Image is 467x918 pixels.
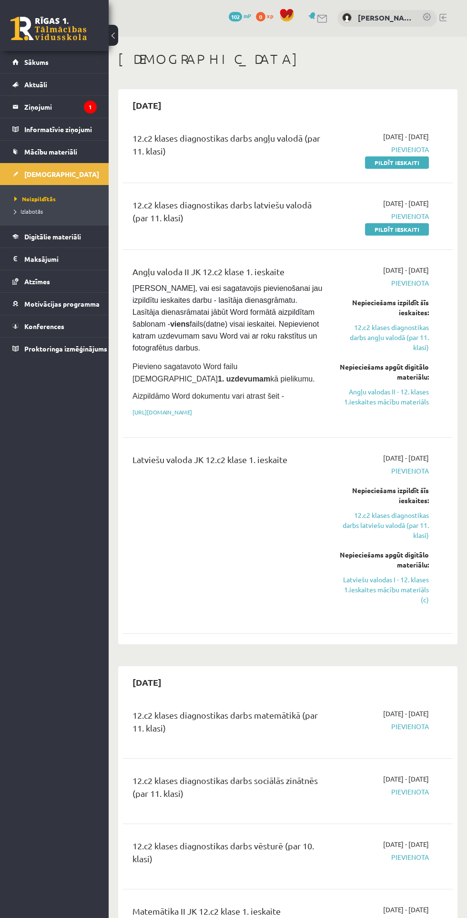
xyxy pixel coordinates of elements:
[256,12,278,20] a: 0 xp
[12,293,97,315] a: Motivācijas programma
[340,550,429,570] div: Nepieciešams apgūt digitālo materiālu:
[340,362,429,382] div: Nepieciešams apgūt digitālo materiālu:
[14,207,43,215] span: Izlabotās
[365,156,429,169] a: Pildīt ieskaiti
[383,198,429,208] span: [DATE] - [DATE]
[123,671,171,693] h2: [DATE]
[24,299,100,308] span: Motivācijas programma
[340,485,429,505] div: Nepieciešams izpildīt šīs ieskaites:
[340,787,429,797] span: Pievienota
[132,408,192,416] a: [URL][DOMAIN_NAME]
[170,320,190,328] strong: viens
[24,58,49,66] span: Sākums
[12,270,97,292] a: Atzīmes
[267,12,273,20] span: xp
[340,298,429,318] div: Nepieciešams izpildīt šīs ieskaites:
[244,12,251,20] span: mP
[84,101,97,113] i: 1
[24,277,50,286] span: Atzīmes
[358,12,413,23] a: [PERSON_NAME]
[12,141,97,163] a: Mācību materiāli
[132,453,325,471] div: Latviešu valoda JK 12.c2 klase 1. ieskaite
[14,195,56,203] span: Neizpildītās
[24,96,97,118] legend: Ziņojumi
[12,338,97,360] a: Proktoringa izmēģinājums
[14,207,99,216] a: Izlabotās
[383,709,429,719] span: [DATE] - [DATE]
[340,852,429,862] span: Pievienota
[383,265,429,275] span: [DATE] - [DATE]
[12,96,97,118] a: Ziņojumi1
[12,315,97,337] a: Konferences
[340,722,429,732] span: Pievienota
[132,709,325,739] div: 12.c2 klases diagnostikas darbs matemātikā (par 11. klasi)
[24,118,97,140] legend: Informatīvie ziņojumi
[24,248,97,270] legend: Maksājumi
[365,223,429,236] a: Pildīt ieskaiti
[24,232,81,241] span: Digitālie materiāli
[132,392,284,400] span: Aizpildāmo Word dokumentu vari atrast šeit -
[340,466,429,476] span: Pievienota
[24,147,77,156] span: Mācību materiāli
[12,248,97,270] a: Maksājumi
[12,73,97,95] a: Aktuāli
[132,132,325,162] div: 12.c2 klases diagnostikas darbs angļu valodā (par 11. klasi)
[340,575,429,605] a: Latviešu valodas I - 12. klases 1.ieskaites mācību materiāls (c)
[118,51,457,67] h1: [DEMOGRAPHIC_DATA]
[218,375,270,383] strong: 1. uzdevumam
[340,278,429,288] span: Pievienota
[24,170,99,178] span: [DEMOGRAPHIC_DATA]
[12,51,97,73] a: Sākums
[340,510,429,540] a: 12.c2 klases diagnostikas darbs latviešu valodā (par 11. klasi)
[10,17,87,41] a: Rīgas 1. Tālmācības vidusskola
[132,774,325,805] div: 12.c2 klases diagnostikas darbs sociālās zinātnēs (par 11. klasi)
[229,12,242,21] span: 102
[340,322,429,352] a: 12.c2 klases diagnostikas darbs angļu valodā (par 11. klasi)
[132,362,315,383] span: Pievieno sagatavoto Word failu [DEMOGRAPHIC_DATA] kā pielikumu.
[229,12,251,20] a: 102 mP
[342,13,352,22] img: Tuong Khang Nguyen
[383,132,429,142] span: [DATE] - [DATE]
[340,211,429,221] span: Pievienota
[132,284,325,352] span: [PERSON_NAME], vai esi sagatavojis pievienošanai jau izpildītu ieskaites darbu - lasītāja dienasg...
[340,387,429,407] a: Angļu valodas II - 12. klases 1.ieskaites mācību materiāls
[132,839,325,870] div: 12.c2 klases diagnostikas darbs vēsturē (par 10. klasi)
[24,322,64,330] span: Konferences
[383,905,429,915] span: [DATE] - [DATE]
[14,195,99,203] a: Neizpildītās
[12,118,97,140] a: Informatīvie ziņojumi
[383,839,429,849] span: [DATE] - [DATE]
[340,144,429,155] span: Pievienota
[12,163,97,185] a: [DEMOGRAPHIC_DATA]
[24,80,47,89] span: Aktuāli
[12,226,97,248] a: Digitālie materiāli
[123,94,171,116] h2: [DATE]
[132,198,325,229] div: 12.c2 klases diagnostikas darbs latviešu valodā (par 11. klasi)
[383,453,429,463] span: [DATE] - [DATE]
[256,12,265,21] span: 0
[132,265,325,283] div: Angļu valoda II JK 12.c2 klase 1. ieskaite
[383,774,429,784] span: [DATE] - [DATE]
[24,344,107,353] span: Proktoringa izmēģinājums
